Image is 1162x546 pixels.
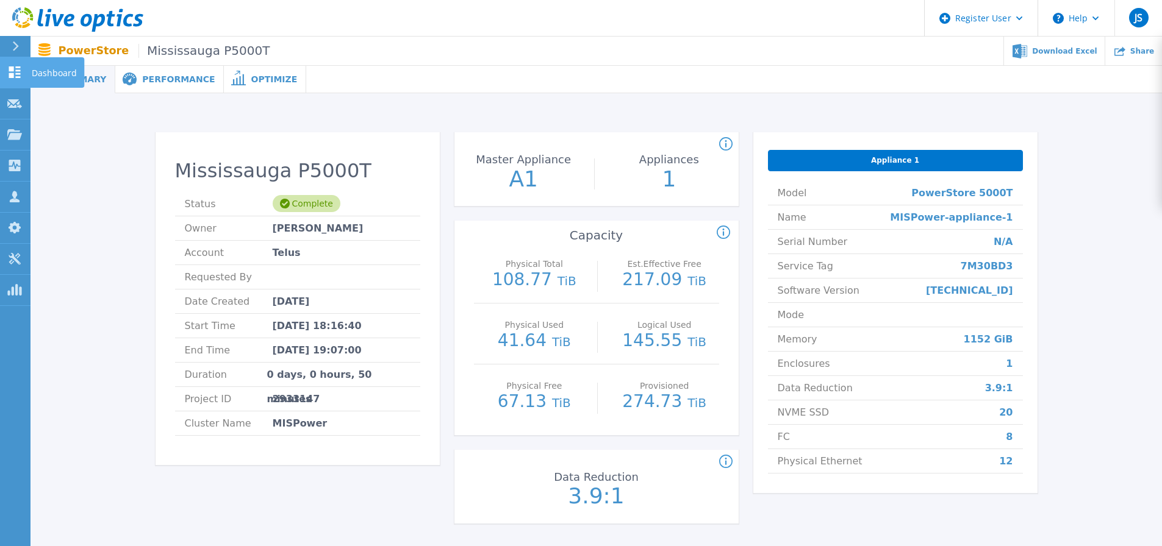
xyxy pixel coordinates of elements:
span: TiB [687,335,706,349]
span: Service Tag [778,254,833,278]
p: Appliances [604,154,734,165]
span: Project ID [185,387,273,411]
p: Logical Used [613,321,716,329]
span: Telus [273,241,301,264]
span: Physical Ethernet [778,449,863,473]
span: Download Excel [1032,48,1097,55]
div: Complete [273,195,340,212]
span: [TECHNICAL_ID] [926,278,1013,302]
span: Requested By [185,265,273,289]
span: [DATE] 18:16:40 [273,314,362,338]
p: Master Appliance [458,154,589,165]
span: 8 [1006,425,1013,448]
span: JS [1135,13,1142,23]
p: 217.09 [610,271,719,289]
span: 12 [999,449,1013,473]
p: Provisioned [613,381,716,390]
span: 2933147 [273,387,320,411]
p: Data Reduction [531,472,661,483]
h2: Mississauga P5000T [175,160,420,182]
span: [DATE] 19:07:00 [273,338,362,362]
p: 1 [601,168,737,190]
span: 7M30BD3 [961,254,1013,278]
span: Mississauga P5000T [138,44,270,58]
span: Data Reduction [778,376,853,400]
span: Model [778,181,807,205]
p: Physical Total [482,260,586,268]
span: N/A [994,230,1013,253]
p: PowerStore [59,44,270,58]
span: FC [778,425,790,448]
span: Date Created [185,289,273,313]
span: Account [185,241,273,264]
span: [PERSON_NAME] [273,216,364,240]
span: NVME SSD [778,400,830,424]
p: 108.77 [480,271,589,289]
p: 3.9:1 [528,485,665,507]
p: Physical Used [482,321,586,329]
p: 274.73 [610,393,719,411]
span: Mode [778,303,805,327]
span: PowerStore 5000T [911,181,1013,205]
span: TiB [558,274,576,288]
span: MISPower [273,411,328,435]
p: A1 [455,168,592,190]
span: Duration [185,363,267,386]
span: Software Version [778,278,859,302]
span: 1 [1006,352,1013,375]
span: Name [778,205,806,229]
p: 41.64 [480,332,589,350]
span: 1152 GiB [964,327,1013,351]
span: MISPower-appliance-1 [890,205,1013,229]
p: 145.55 [610,332,719,350]
span: 0 days, 0 hours, 50 minutes [267,363,411,386]
p: Dashboard [32,57,77,89]
span: Status [185,192,273,216]
span: Appliance 1 [871,155,919,165]
span: TiB [687,395,706,410]
span: Start Time [185,314,273,338]
span: 20 [999,400,1013,424]
span: TiB [687,274,706,288]
span: Cluster Name [185,411,273,435]
span: TiB [552,335,571,349]
span: Memory [778,327,817,351]
span: Share [1130,48,1154,55]
p: Physical Free [482,381,586,390]
span: Enclosures [778,352,830,375]
span: Performance [142,75,215,83]
span: TiB [552,395,571,410]
span: Owner [185,216,273,240]
span: [DATE] [273,289,310,313]
p: 67.13 [480,393,589,411]
span: 3.9:1 [985,376,1013,400]
span: Optimize [251,75,297,83]
span: End Time [185,338,273,362]
span: Serial Number [778,230,848,253]
p: Est.Effective Free [613,260,716,268]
